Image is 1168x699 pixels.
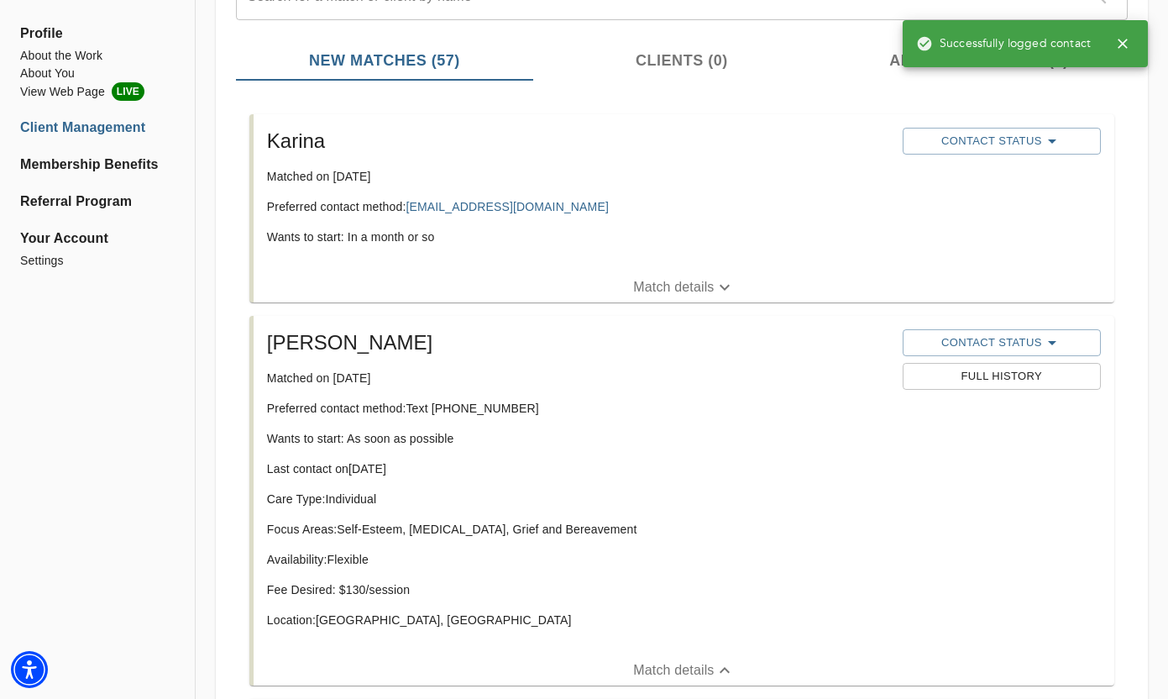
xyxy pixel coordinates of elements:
[20,155,175,175] a: Membership Benefits
[406,200,608,213] a: [EMAIL_ADDRESS][DOMAIN_NAME]
[903,363,1101,390] button: Full History
[267,198,889,215] p: Preferred contact method:
[267,551,889,568] p: Availability: Flexible
[20,229,175,249] span: Your Account
[267,430,889,447] p: Wants to start: As soon as possible
[267,460,889,477] p: Last contact on [DATE]
[903,128,1101,155] button: Contact Status
[11,651,48,688] div: Accessibility Menu
[267,128,889,155] h5: Karina
[903,329,1101,356] button: Contact Status
[543,50,820,72] span: Clients (0)
[267,168,889,185] p: Matched on [DATE]
[20,82,175,101] li: View Web Page
[20,24,175,44] span: Profile
[254,272,1114,302] button: Match details
[633,660,714,681] p: Match details
[20,192,175,212] a: Referral Program
[20,82,175,101] a: View Web PageLIVE
[267,370,889,386] p: Matched on [DATE]
[267,229,889,245] p: Wants to start: In a month or so
[267,400,889,417] p: Preferred contact method: Text [PHONE_NUMBER]
[112,82,144,101] span: LIVE
[841,50,1118,72] span: Archived Clients (0)
[267,329,889,356] h5: [PERSON_NAME]
[911,131,1092,151] span: Contact Status
[267,612,889,628] p: Location: [GEOGRAPHIC_DATA], [GEOGRAPHIC_DATA]
[633,277,714,297] p: Match details
[20,118,175,138] a: Client Management
[20,47,175,65] a: About the Work
[267,491,889,507] p: Care Type: Individual
[911,333,1092,353] span: Contact Status
[267,521,889,538] p: Focus Areas: Self-Esteem, [MEDICAL_DATA], Grief and Bereavement
[911,367,1092,386] span: Full History
[20,65,175,82] a: About You
[916,35,1091,52] span: Successfully logged contact
[20,252,175,270] a: Settings
[254,655,1114,686] button: Match details
[246,50,523,72] span: New Matches (57)
[267,581,889,598] p: Fee Desired: $ 130 /session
